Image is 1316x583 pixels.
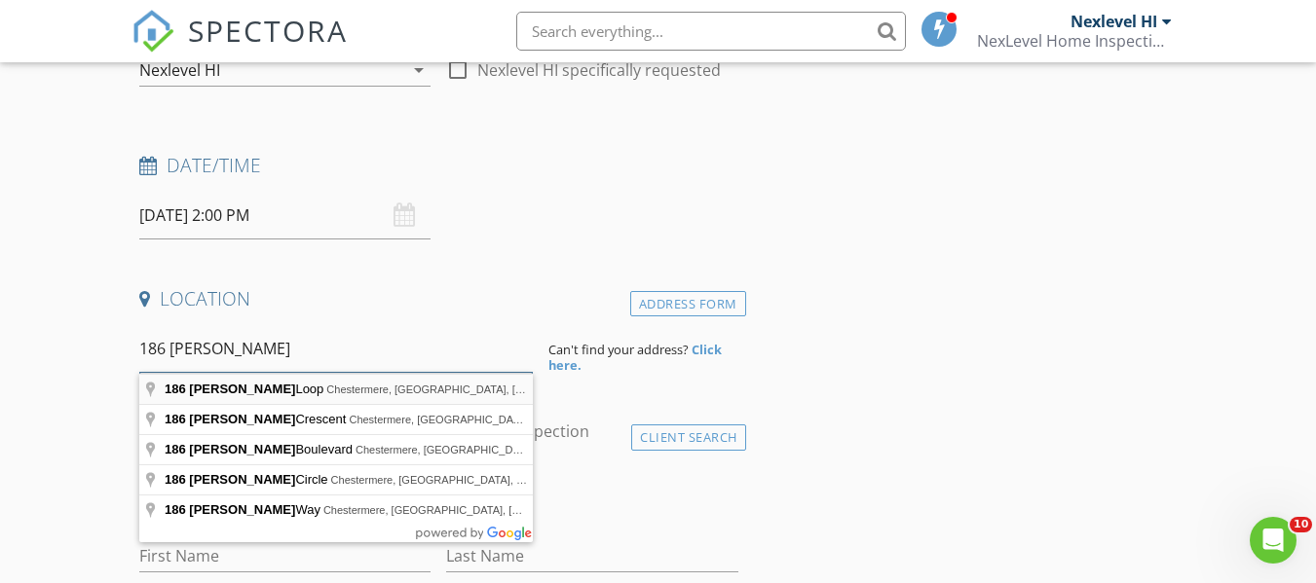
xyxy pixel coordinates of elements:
span: Chestermere, [GEOGRAPHIC_DATA], [GEOGRAPHIC_DATA] [356,444,653,455]
span: Boulevard [165,442,356,456]
span: Chestermere, [GEOGRAPHIC_DATA], [GEOGRAPHIC_DATA] [326,383,623,395]
div: Nexlevel HI [1071,12,1157,31]
span: 186 [165,382,186,396]
span: Can't find your address? [548,341,689,358]
span: 186 [PERSON_NAME] [165,472,295,487]
span: Crescent [165,412,349,426]
div: Address Form [630,291,746,317]
span: Chestermere, [GEOGRAPHIC_DATA], [GEOGRAPHIC_DATA] [349,414,646,425]
span: Chestermere, [GEOGRAPHIC_DATA], [GEOGRAPHIC_DATA] [323,504,620,516]
strong: Click here. [548,341,722,374]
span: [PERSON_NAME] [189,442,295,456]
span: SPECTORA [188,10,348,51]
label: Nexlevel HI specifically requested [477,60,721,80]
span: 186 [PERSON_NAME] [165,502,295,517]
span: Chestermere, [GEOGRAPHIC_DATA], [GEOGRAPHIC_DATA] [331,474,628,486]
span: [PERSON_NAME] [189,382,295,396]
div: NexLevel Home Inspections [977,31,1172,51]
img: The Best Home Inspection Software - Spectora [132,10,174,53]
a: SPECTORA [132,26,348,67]
h4: Location [139,286,737,311]
span: 186 [165,412,186,426]
span: Loop [165,382,326,396]
iframe: Intercom live chat [1250,517,1297,564]
div: Nexlevel HI [139,61,220,79]
span: Circle [165,472,331,487]
input: Search everything... [516,12,906,51]
div: Client Search [631,424,746,451]
span: Way [165,502,323,517]
span: [PERSON_NAME] [189,412,295,426]
h4: Date/Time [139,153,737,178]
span: 186 [165,442,186,456]
input: Select date [139,192,431,239]
span: 10 [1290,517,1312,532]
i: arrow_drop_down [407,58,431,82]
input: Address Search [139,325,533,373]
